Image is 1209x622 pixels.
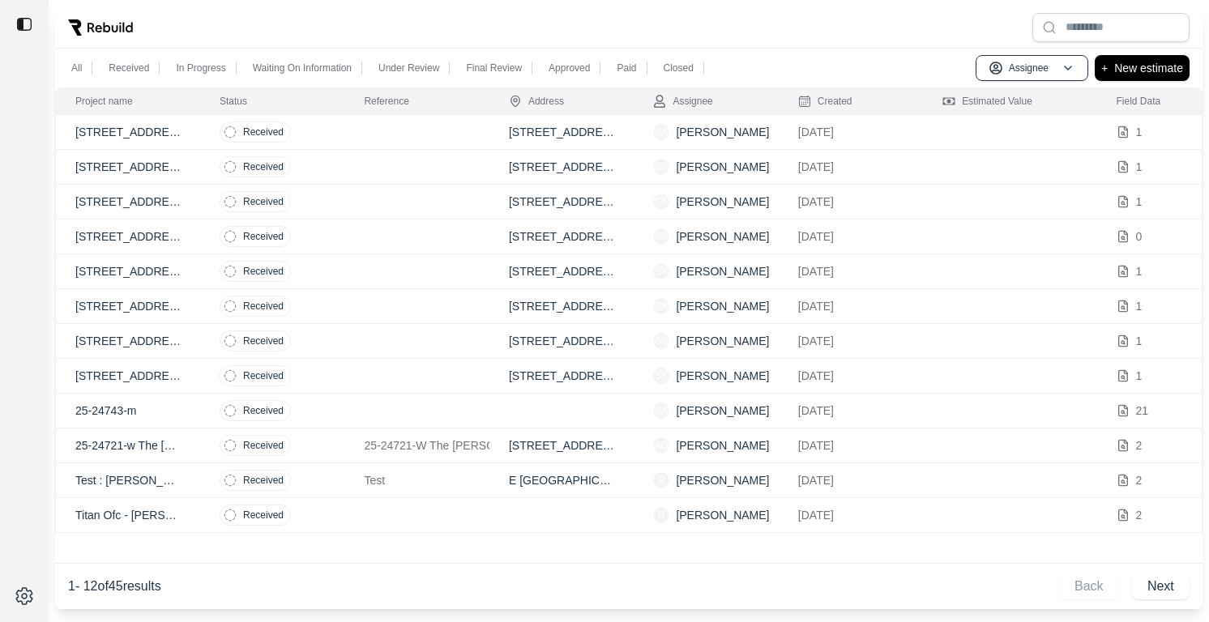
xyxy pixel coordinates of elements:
[75,194,181,210] p: [STREET_ADDRESS]
[243,195,284,208] p: Received
[798,194,904,210] p: [DATE]
[1009,62,1049,75] p: Assignee
[653,298,669,314] span: SK
[653,403,669,419] span: SK
[243,126,284,138] p: Received
[1136,228,1143,245] p: 0
[676,507,769,523] p: [PERSON_NAME]
[1136,507,1143,523] p: 2
[489,428,634,463] td: [STREET_ADDRESS]
[798,228,904,245] p: [DATE]
[976,55,1088,81] button: Assignee
[1136,159,1143,175] p: 1
[653,507,669,523] span: R
[75,403,181,419] p: 25-24743-m
[942,95,1032,108] div: Estimated Value
[75,263,181,279] p: [STREET_ADDRESS][US_STATE].
[1132,573,1190,599] button: Next
[549,62,590,75] p: Approved
[653,437,669,454] span: AO
[798,333,904,349] p: [DATE]
[798,437,904,454] p: [DATE]
[676,228,769,245] p: [PERSON_NAME]
[68,19,133,36] img: Rebuild
[109,62,149,75] p: Received
[243,230,284,243] p: Received
[378,62,439,75] p: Under Review
[653,368,669,384] span: SK
[489,463,634,498] td: E [GEOGRAPHIC_DATA], [GEOGRAPHIC_DATA]
[653,263,669,279] span: SK
[243,404,284,417] p: Received
[489,324,634,359] td: [STREET_ADDRESS]
[176,62,225,75] p: In Progress
[364,437,469,454] p: 25-24721-W The [PERSON_NAME] One
[676,368,769,384] p: [PERSON_NAME]
[75,159,181,175] p: [STREET_ADDRESS]
[75,333,181,349] p: [STREET_ADDRESS][US_STATE]
[1136,403,1149,419] p: 21
[617,62,636,75] p: Paid
[1136,333,1143,349] p: 1
[364,472,469,488] p: Test
[75,298,181,314] p: [STREET_ADDRESS].
[1101,58,1108,78] p: +
[798,95,852,108] div: Created
[798,159,904,175] p: [DATE]
[489,185,634,219] td: [STREET_ADDRESS]
[653,95,712,108] div: Assignee
[653,194,669,210] span: SK
[653,472,669,488] span: R
[489,359,634,394] td: [STREET_ADDRESS]
[676,472,769,488] p: [PERSON_NAME]
[75,124,181,140] p: [STREET_ADDRESS]
[1114,58,1183,78] p: New estimate
[798,263,904,279] p: [DATE]
[253,62,352,75] p: Waiting On Information
[75,95,133,108] div: Project name
[676,333,769,349] p: [PERSON_NAME]
[676,437,769,454] p: [PERSON_NAME]
[798,368,904,384] p: [DATE]
[489,289,634,324] td: [STREET_ADDRESS]
[466,62,522,75] p: Final Review
[68,577,161,596] p: 1 - 12 of 45 results
[489,150,634,185] td: [STREET_ADDRESS]
[676,159,769,175] p: [PERSON_NAME]
[664,62,694,75] p: Closed
[1136,124,1143,140] p: 1
[75,437,181,454] p: 25-24721-w The [PERSON_NAME] One: [STREET_ADDRESS][US_STATE]
[243,474,284,487] p: Received
[243,300,284,313] p: Received
[243,509,284,522] p: Received
[1136,298,1143,314] p: 1
[798,507,904,523] p: [DATE]
[243,439,284,452] p: Received
[1136,437,1143,454] p: 2
[1136,472,1143,488] p: 2
[75,507,181,523] p: Titan Ofc - [PERSON_NAME]
[243,160,284,173] p: Received
[16,16,32,32] img: toggle sidebar
[489,254,634,289] td: [STREET_ADDRESS]
[75,228,181,245] p: [STREET_ADDRESS]
[653,228,669,245] span: SK
[798,472,904,488] p: [DATE]
[509,95,564,108] div: Address
[75,368,181,384] p: [STREET_ADDRESS]
[676,194,769,210] p: [PERSON_NAME]
[71,62,82,75] p: All
[243,334,284,347] p: Received
[1136,368,1143,384] p: 1
[798,403,904,419] p: [DATE]
[653,159,669,175] span: SK
[1136,263,1143,279] p: 1
[676,298,769,314] p: [PERSON_NAME]
[676,124,769,140] p: [PERSON_NAME]
[653,333,669,349] span: SK
[489,219,634,254] td: [STREET_ADDRESS]
[1095,55,1190,81] button: +New estimate
[243,265,284,278] p: Received
[489,115,634,150] td: [STREET_ADDRESS]
[653,124,669,140] span: SK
